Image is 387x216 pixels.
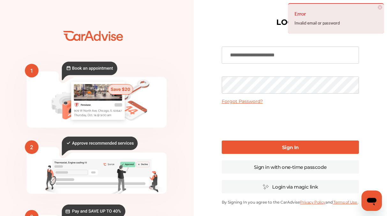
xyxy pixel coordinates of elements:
[294,19,377,27] div: Invalid email or password
[276,19,304,25] h1: LOG IN
[222,160,359,174] a: Sign in with one-time passcode
[378,5,382,10] span: ×
[222,140,359,154] a: Sign In
[263,184,269,190] img: magic_icon.32c66aac.svg
[300,200,325,205] a: Privacy Policy
[222,98,263,104] a: Forgot Password?
[222,200,359,205] p: By Signing In you agree to the CarAdvise and .
[361,191,382,211] iframe: Button to launch messaging window
[242,109,339,134] iframe: reCAPTCHA
[294,9,377,19] h4: Error
[333,200,358,205] a: Terms of Use
[222,180,359,193] a: Login via magic link
[282,144,299,150] b: Sign In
